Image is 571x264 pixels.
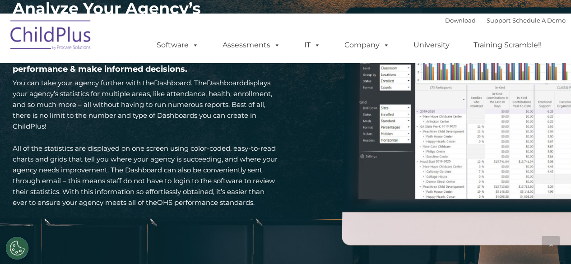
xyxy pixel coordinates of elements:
[6,237,28,259] button: Cookies Settings
[445,17,566,24] font: |
[157,198,253,207] a: OHS performance standards
[512,17,566,24] a: Schedule A Demo
[295,36,330,54] a: IT
[6,14,96,59] img: ChildPlus by Procare Solutions
[445,17,476,24] a: Download
[154,79,191,87] a: Dashboard
[148,36,208,54] a: Software
[207,79,244,87] a: Dashboard
[487,17,511,24] a: Support
[13,144,278,207] span: All of the statistics are displayed on one screen using color-coded, easy-to-read charts and grid...
[404,36,459,54] a: University
[464,36,551,54] a: Training Scramble!!
[335,36,399,54] a: Company
[214,36,289,54] a: Assessments
[13,79,272,130] span: You can take your agency further with the . The displays your agency’s statistics for multiple ar...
